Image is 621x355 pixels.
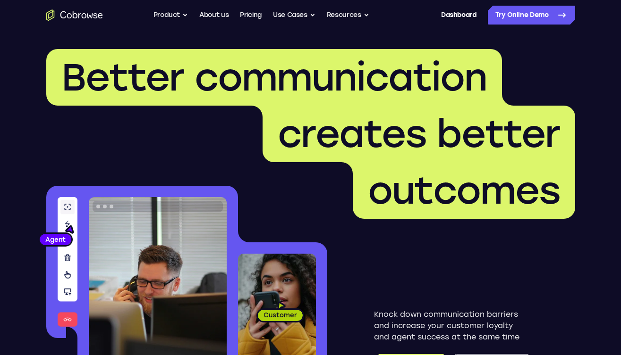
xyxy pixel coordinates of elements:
button: Product [153,6,188,25]
button: Use Cases [273,6,315,25]
a: Pricing [240,6,262,25]
a: Try Online Demo [488,6,575,25]
span: Agent [40,235,71,244]
a: About us [199,6,229,25]
a: Go to the home page [46,9,103,21]
span: Better communication [61,55,487,100]
button: Resources [327,6,369,25]
a: Dashboard [441,6,476,25]
span: Customer [258,310,303,320]
img: A series of tools used in co-browsing sessions [58,197,77,327]
span: outcomes [368,168,560,213]
p: Knock down communication barriers and increase your customer loyalty and agent success at the sam... [374,309,528,343]
span: creates better [278,111,560,157]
